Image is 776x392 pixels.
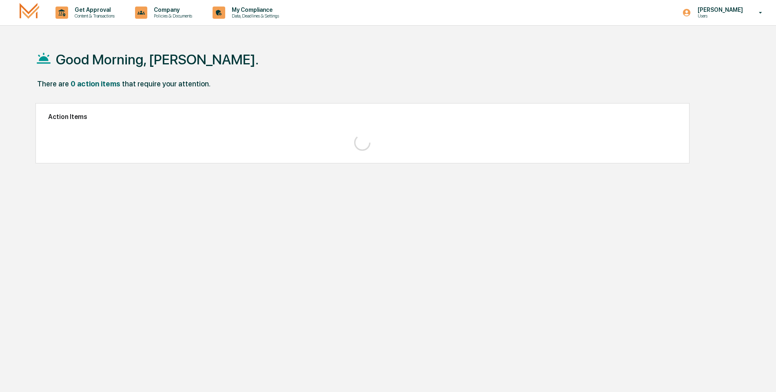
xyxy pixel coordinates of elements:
p: [PERSON_NAME] [691,7,747,13]
div: There are [37,79,69,88]
p: Data, Deadlines & Settings [225,13,283,19]
p: Users [691,13,747,19]
div: that require your attention. [122,79,211,88]
h2: Action Items [48,113,677,121]
p: Content & Transactions [68,13,119,19]
div: 0 action items [71,79,120,88]
p: Get Approval [68,7,119,13]
p: Policies & Documents [147,13,196,19]
img: logo [20,3,39,22]
h1: Good Morning, [PERSON_NAME]. [56,51,259,68]
p: My Compliance [225,7,283,13]
p: Company [147,7,196,13]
